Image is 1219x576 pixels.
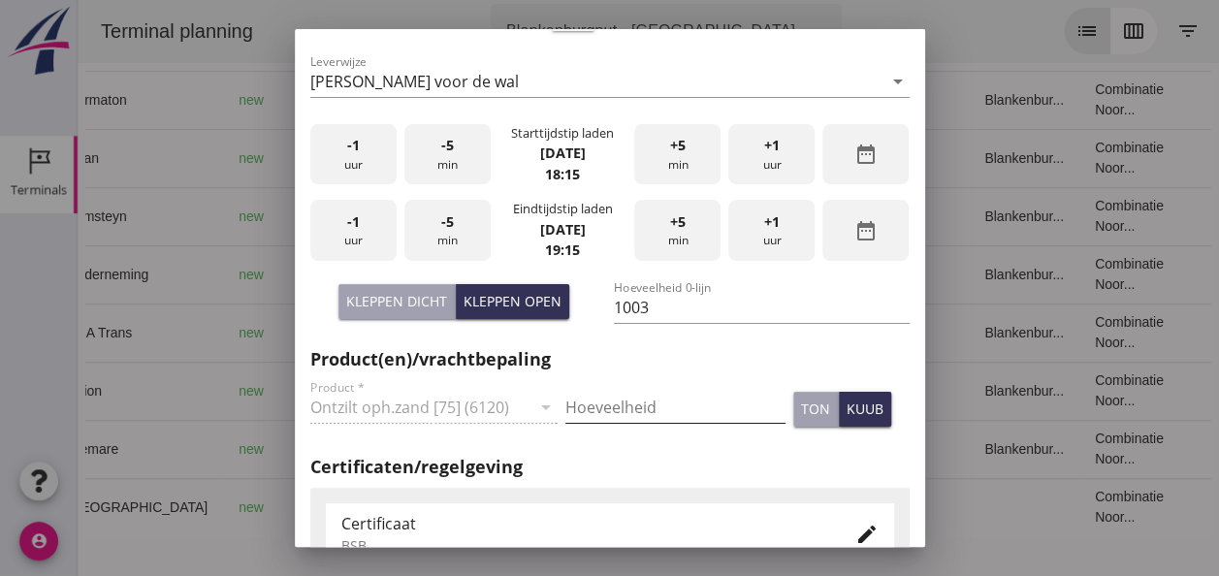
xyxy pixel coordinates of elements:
div: [GEOGRAPHIC_DATA] [231,381,394,401]
div: Kleppen open [464,291,561,311]
button: Kleppen dicht [338,284,456,319]
div: Gouda [231,265,394,285]
td: Combinatie Noor... [1002,71,1122,129]
td: Combinatie Noor... [1002,420,1122,478]
td: Ontzilt oph.zan... [646,245,744,304]
div: BSB [341,535,824,556]
div: Eindtijdstip laden [512,200,612,218]
small: m3 [482,328,497,339]
i: date_range [854,143,878,166]
i: arrow_drop_down [886,70,910,93]
td: Filling sand [646,304,744,362]
strong: 19:15 [545,240,580,259]
div: [GEOGRAPHIC_DATA] [231,497,394,518]
td: new [145,129,215,187]
i: directions_boat [380,442,394,456]
div: min [634,124,721,185]
small: m3 [482,386,497,398]
div: Katwijk [231,148,394,169]
td: new [145,420,215,478]
td: Filling sand [646,362,744,420]
small: m3 [482,502,497,514]
td: Combinatie Noor... [1002,304,1122,362]
td: Blankenbur... [891,245,1002,304]
i: directions_boat [279,268,293,281]
h2: Product(en)/vrachtbepaling [310,346,910,372]
i: calendar_view_week [1044,19,1068,43]
td: Filling sand [646,420,744,478]
i: list [998,19,1021,43]
span: +5 [670,211,686,233]
td: Blankenbur... [891,420,1002,478]
input: Hoeveelheid 0-lijn [614,292,910,323]
td: Ontzilt oph.zan... [646,187,744,245]
td: 467 [444,478,551,536]
div: uur [310,200,397,261]
td: new [145,304,215,362]
div: min [634,200,721,261]
small: m3 [490,270,505,281]
td: new [145,478,215,536]
i: date_range [854,219,878,242]
i: directions_boat [380,500,394,514]
i: directions_boat [279,209,293,223]
td: 18 [745,478,892,536]
td: 18 [745,129,892,187]
td: 18 [745,420,892,478]
div: ton [801,399,830,419]
div: Starttijdstip laden [511,124,614,143]
td: 434 [444,420,551,478]
td: Combinatie Noor... [1002,362,1122,420]
td: new [145,362,215,420]
div: uur [728,124,815,185]
strong: [DATE] [539,220,585,239]
td: Blankenbur... [891,71,1002,129]
td: Ontzilt oph.zan... [646,71,744,129]
div: Kleppen dicht [346,291,447,311]
i: filter_list [1099,19,1122,43]
i: directions_boat [279,326,293,339]
td: Combinatie Noor... [1002,187,1122,245]
td: Combinatie Noor... [1002,129,1122,187]
div: [GEOGRAPHIC_DATA] [231,439,394,460]
td: Filling sand [646,478,744,536]
div: Terminal planning [8,17,191,45]
strong: 18:15 [545,165,580,183]
td: 18 [745,304,892,362]
td: Filling sand [646,129,744,187]
small: m3 [482,444,497,456]
td: Blankenbur... [891,187,1002,245]
span: -5 [441,135,454,156]
div: kuub [847,399,883,419]
td: 358 [444,129,551,187]
td: 18 [745,245,892,304]
span: -1 [347,211,360,233]
i: edit [855,523,879,546]
i: arrow_drop_down [729,19,753,43]
td: new [145,71,215,129]
div: uur [310,124,397,185]
td: 18 [745,362,892,420]
h2: Certificaten/regelgeving [310,454,910,480]
i: directions_boat [281,151,295,165]
td: Combinatie Noor... [1002,478,1122,536]
td: 1231 [444,245,551,304]
div: min [404,200,491,261]
small: m3 [482,95,497,107]
i: directions_boat [279,93,293,107]
strong: [DATE] [539,144,585,162]
div: [PERSON_NAME] voor de wal [310,73,519,90]
div: Gouda [231,207,394,227]
td: Blankenbur... [891,362,1002,420]
td: 672 [444,71,551,129]
div: uur [728,200,815,261]
div: Blankenburgput - [GEOGRAPHIC_DATA] [429,19,718,43]
td: new [145,187,215,245]
div: Gouda [231,90,394,111]
td: new [145,245,215,304]
small: m3 [482,153,497,165]
span: +5 [670,135,686,156]
td: Blankenbur... [891,129,1002,187]
td: Combinatie Noor... [1002,245,1122,304]
button: kuub [839,392,891,427]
